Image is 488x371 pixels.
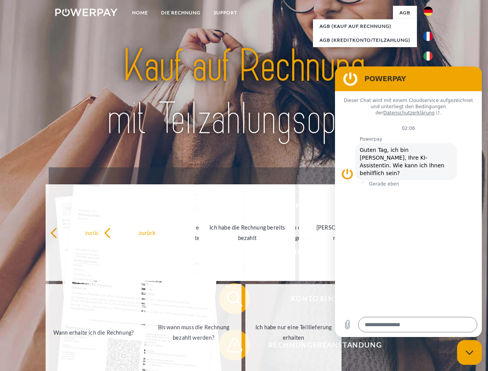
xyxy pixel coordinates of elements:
div: [PERSON_NAME] wurde retourniert [304,222,391,243]
div: zurück [50,227,137,238]
iframe: Schaltfläche zum Öffnen des Messaging-Fensters; Konversation läuft [457,340,482,365]
img: it [423,51,433,61]
a: AGB (Kauf auf Rechnung) [313,19,417,33]
img: fr [423,32,433,41]
a: AGB (Kreditkonto/Teilzahlung) [313,33,417,47]
div: Wann erhalte ich die Rechnung? [50,327,137,337]
img: title-powerpay_de.svg [74,37,414,148]
div: Bis wann muss die Rechnung bezahlt werden? [150,322,237,343]
a: DIE RECHNUNG [155,6,207,20]
a: Home [126,6,155,20]
div: zurück [104,227,191,238]
img: logo-powerpay-white.svg [55,9,117,16]
iframe: Messaging-Fenster [335,66,482,337]
img: de [423,7,433,16]
a: agb [393,6,417,20]
a: SUPPORT [207,6,244,20]
div: Ich habe nur eine Teillieferung erhalten [250,322,337,343]
div: Ich habe die Rechnung bereits bezahlt [204,222,291,243]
